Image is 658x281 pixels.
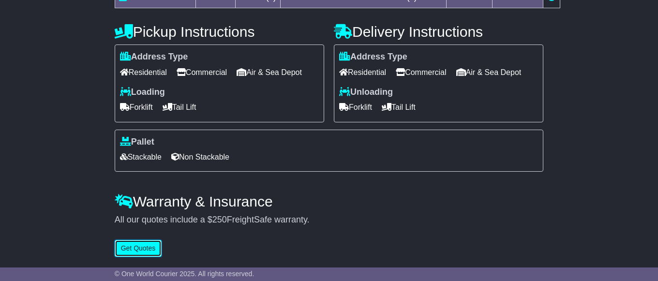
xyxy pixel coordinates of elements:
label: Address Type [339,52,407,62]
span: Air & Sea Depot [456,65,522,80]
span: Residential [339,65,386,80]
h4: Warranty & Insurance [115,193,544,209]
h4: Delivery Instructions [334,24,543,40]
span: 250 [212,215,227,224]
label: Unloading [339,87,393,98]
label: Loading [120,87,165,98]
span: Tail Lift [163,100,196,115]
button: Get Quotes [115,240,162,257]
label: Address Type [120,52,188,62]
span: Commercial [396,65,446,80]
span: Air & Sea Depot [237,65,302,80]
h4: Pickup Instructions [115,24,324,40]
span: Residential [120,65,167,80]
span: Stackable [120,149,162,164]
span: Non Stackable [171,149,229,164]
span: Tail Lift [382,100,416,115]
span: Forklift [120,100,153,115]
div: All our quotes include a $ FreightSafe warranty. [115,215,544,225]
label: Pallet [120,137,154,148]
span: Forklift [339,100,372,115]
span: Commercial [177,65,227,80]
span: © One World Courier 2025. All rights reserved. [115,270,254,278]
